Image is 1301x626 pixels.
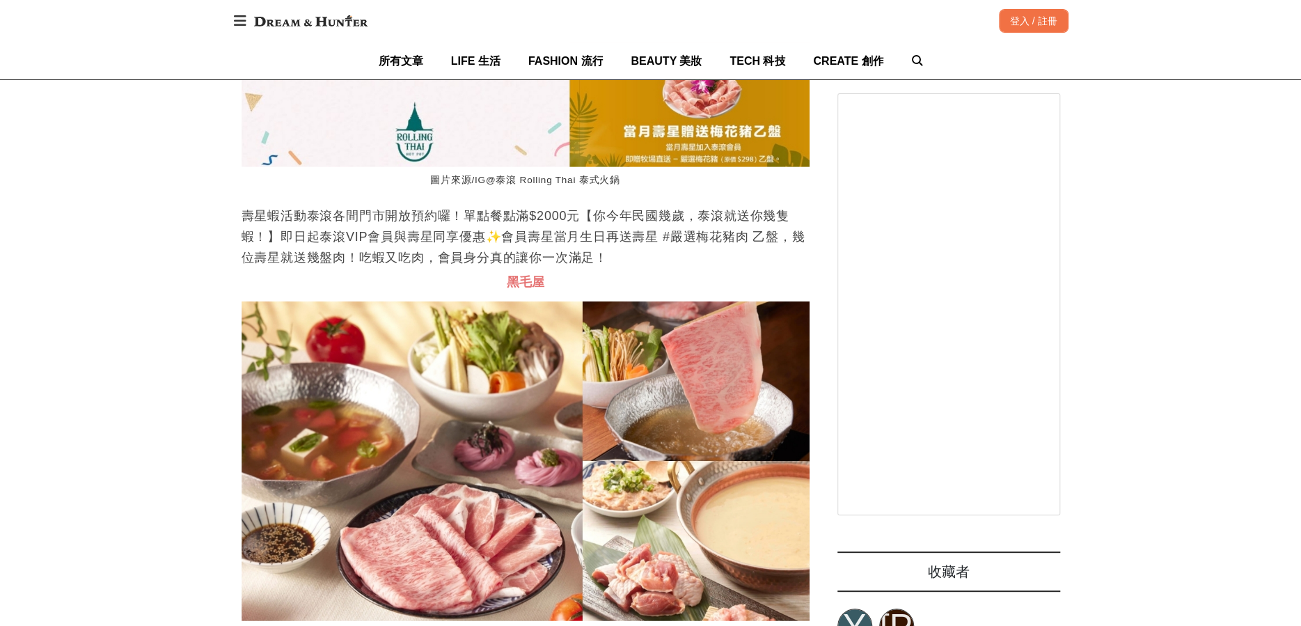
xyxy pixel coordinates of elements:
[242,205,810,268] p: 壽星蝦活動泰滾各間門市開放預約囉！單點餐點滿$2000元【你今年民國幾歲，泰滾就送你幾隻蝦！】即日起泰滾VIP會員與壽星同享優惠✨會員壽星當月生日再送壽星 #嚴選梅花豬肉 乙盤，幾位壽星就送幾盤...
[242,302,810,621] img: 2025生日優惠餐廳，10月壽星優惠慶祝生日訂起來，當月壽星優惠&當日壽星免費一次看
[379,42,423,79] a: 所有文章
[999,9,1069,33] div: 登入 / 註冊
[451,42,500,79] a: LIFE 生活
[631,55,702,67] span: BEAUTY 美妝
[813,55,883,67] span: CREATE 創作
[451,55,500,67] span: LIFE 生活
[528,42,604,79] a: FASHION 流行
[631,42,702,79] a: BEAUTY 美妝
[242,167,810,194] figcaption: 圖片來源/IG@泰滾 Rolling Thai 泰式火鍋
[730,55,785,67] span: TECH 科技
[928,564,970,579] span: 收藏者
[730,42,785,79] a: TECH 科技
[528,55,604,67] span: FASHION 流行
[507,275,544,289] span: 黑毛屋
[247,8,374,33] img: Dream & Hunter
[813,42,883,79] a: CREATE 創作
[379,55,423,67] span: 所有文章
